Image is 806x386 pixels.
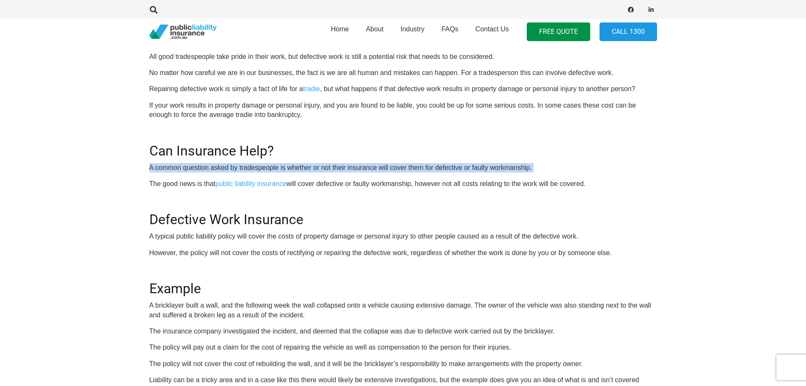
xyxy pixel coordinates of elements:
[149,52,657,61] p: All good tradespeople take pride in their work, but defective work is still a potential risk that...
[645,4,657,16] a: LinkedIn
[149,232,657,241] p: A typical public liability policy will cover the costs of property damage or personal injury to o...
[149,301,657,320] p: A bricklayer built a wall, and the following week the wall collapsed onto a vehicle causing exten...
[149,163,657,172] p: A common question asked by tradespeople is whether or not their insurance will cover them for def...
[149,248,657,258] p: However, the policy will not cover the costs of rectifying or repairing the defective work, regar...
[149,201,657,228] h2: Defective Work Insurance
[149,179,657,189] p: The good news is that will cover defective or faulty workmanship, however not all costs relating ...
[215,180,286,187] a: public liability insurance
[433,17,467,47] a: FAQs
[149,25,217,39] a: pli_logotransparent
[149,101,657,120] p: If your work results in property damage or personal injury, and you are found to be liable, you c...
[149,359,657,369] p: The policy will not cover the cost of rebuilding the wall, and it will be the bricklayer’s respon...
[600,22,657,42] a: Call 1300
[322,17,358,47] a: Home
[149,343,657,352] p: The policy will pay out a claim for the cost of repairing the vehicle as well as compensation to ...
[149,327,657,336] p: The insurance company investigated the incident, and deemed that the collapse was due to defectiv...
[400,25,424,33] span: Industry
[366,25,384,33] span: About
[441,25,458,33] span: FAQs
[149,270,657,297] h2: Example
[149,84,657,94] p: Repairing defective work is simply a fact of life for a , but what happens if that defective work...
[467,17,517,47] a: Contact Us
[149,133,657,159] h2: Can Insurance Help?
[331,25,349,33] span: Home
[149,68,657,78] p: No matter how careful we are in our businesses, the fact is we are all human and mistakes can hap...
[392,17,433,47] a: Industry
[358,17,392,47] a: About
[527,22,590,42] a: FREE QUOTE
[475,25,509,33] span: Contact Us
[303,85,320,92] a: tradie
[625,4,637,16] a: Facebook
[146,6,162,14] a: Search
